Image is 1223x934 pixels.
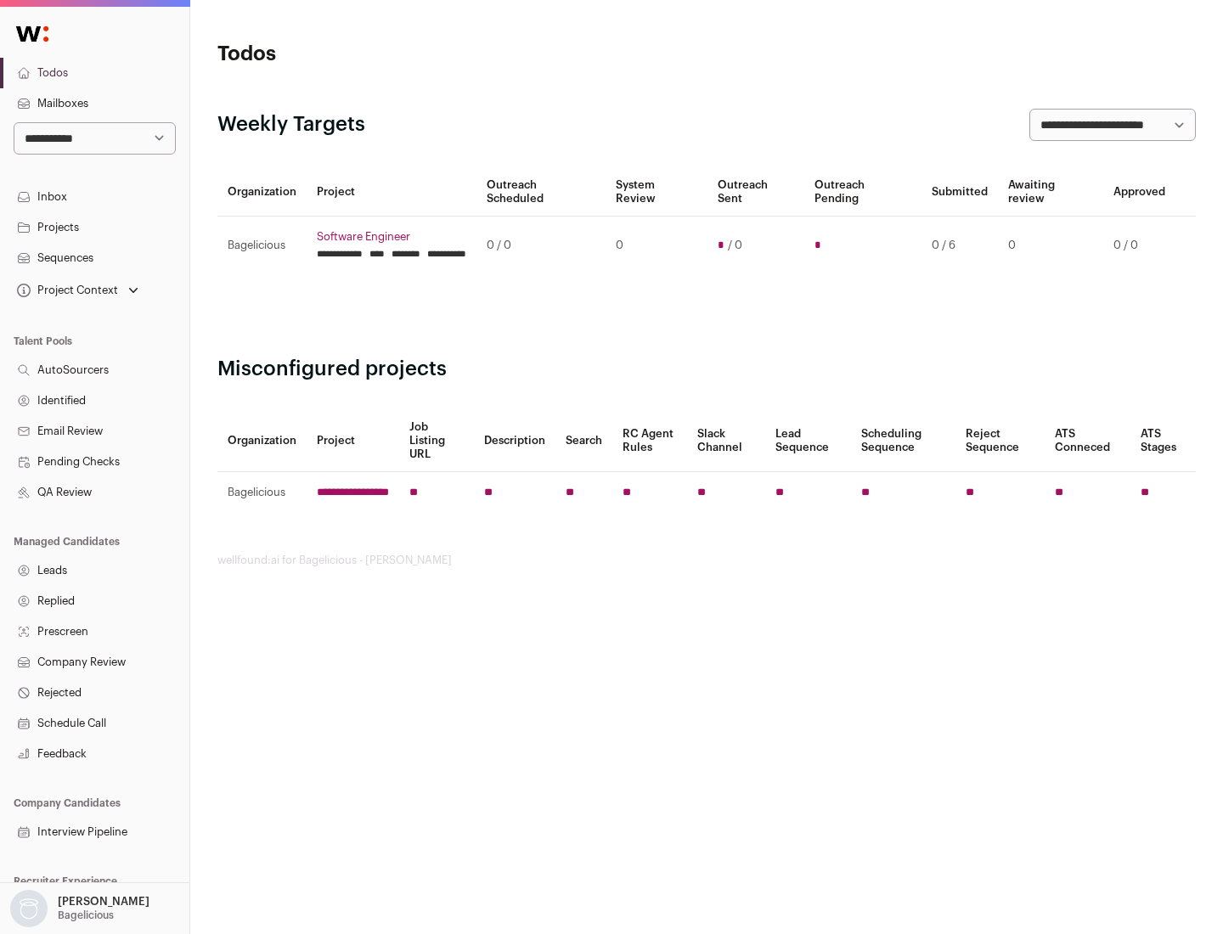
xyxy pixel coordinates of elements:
th: Outreach Sent [707,168,805,217]
footer: wellfound:ai for Bagelicious - [PERSON_NAME] [217,554,1196,567]
th: Job Listing URL [399,410,474,472]
td: 0 / 0 [476,217,606,275]
th: Awaiting review [998,168,1103,217]
th: Organization [217,168,307,217]
img: nopic.png [10,890,48,927]
td: Bagelicious [217,472,307,514]
img: Wellfound [7,17,58,51]
h2: Weekly Targets [217,111,365,138]
a: Software Engineer [317,230,466,244]
td: 0 / 6 [921,217,998,275]
th: Project [307,168,476,217]
th: Scheduling Sequence [851,410,955,472]
th: Search [555,410,612,472]
td: 0 / 0 [1103,217,1175,275]
th: Project [307,410,399,472]
h1: Todos [217,41,544,68]
h2: Misconfigured projects [217,356,1196,383]
th: ATS Stages [1130,410,1196,472]
th: Outreach Scheduled [476,168,606,217]
button: Open dropdown [14,279,142,302]
p: [PERSON_NAME] [58,895,149,909]
th: Slack Channel [687,410,765,472]
th: Outreach Pending [804,168,921,217]
p: Bagelicious [58,909,114,922]
td: 0 [606,217,707,275]
th: Organization [217,410,307,472]
th: ATS Conneced [1045,410,1130,472]
th: Reject Sequence [955,410,1045,472]
th: Submitted [921,168,998,217]
div: Project Context [14,284,118,297]
th: System Review [606,168,707,217]
th: Description [474,410,555,472]
th: Lead Sequence [765,410,851,472]
th: RC Agent Rules [612,410,686,472]
td: Bagelicious [217,217,307,275]
button: Open dropdown [7,890,153,927]
th: Approved [1103,168,1175,217]
span: / 0 [728,239,742,252]
td: 0 [998,217,1103,275]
